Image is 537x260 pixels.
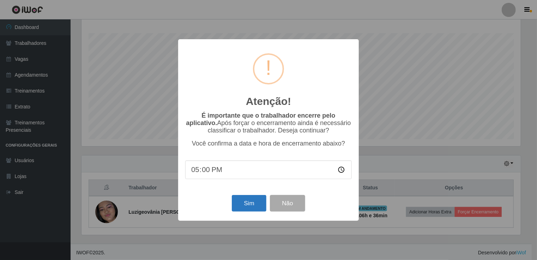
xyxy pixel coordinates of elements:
[270,195,305,212] button: Não
[232,195,266,212] button: Sim
[186,112,335,126] b: É importante que o trabalhador encerre pelo aplicativo.
[185,112,352,134] p: Após forçar o encerramento ainda é necessário classificar o trabalhador. Deseja continuar?
[246,95,291,108] h2: Atenção!
[185,140,352,147] p: Você confirma a data e hora de encerramento abaixo?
